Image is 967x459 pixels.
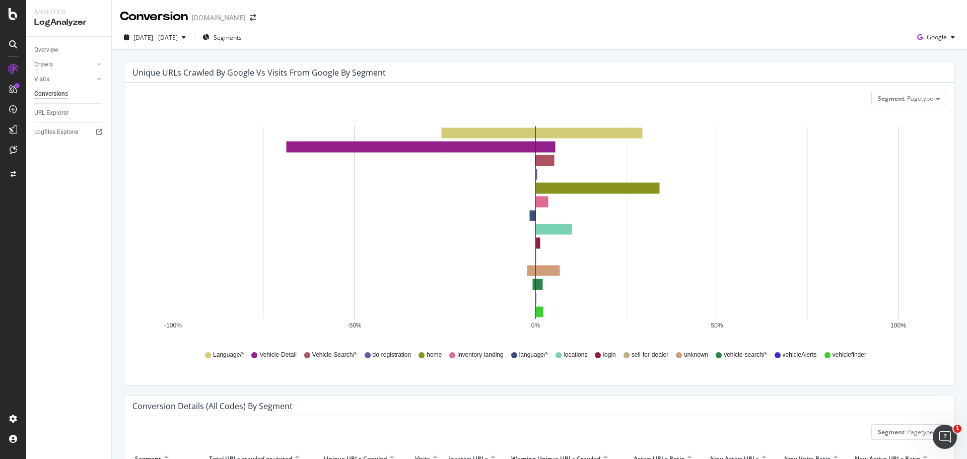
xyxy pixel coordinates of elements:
[373,351,411,359] span: do-registration
[34,74,94,85] a: Visits
[347,322,361,330] text: -50%
[164,322,182,330] text: -100%
[890,322,906,330] text: 100%
[711,322,723,330] text: 50%
[312,351,357,359] span: Vehicle-Search/*
[250,14,256,21] div: arrow-right-arrow-left
[34,59,94,70] a: Crawls
[724,351,767,359] span: vehicle-search/*
[120,8,188,25] div: Conversion
[878,428,905,436] span: Segment
[927,33,947,41] span: Google
[913,29,959,45] button: Google
[192,13,246,23] div: [DOMAIN_NAME]
[34,59,53,70] div: Crawls
[907,428,933,436] span: Pagetype
[132,114,939,341] svg: A chart.
[684,351,708,359] span: unknown
[632,351,668,359] span: sell-for-dealer
[833,351,866,359] span: vehiclefinder
[132,68,386,78] div: Unique URLs Crawled by google vs Visits from google by Segment
[564,351,587,359] span: locations
[34,17,103,28] div: LogAnalyzer
[519,351,548,359] span: language/*
[34,127,79,138] div: Logfiles Explorer
[214,33,242,42] span: Segments
[531,322,540,330] text: 0%
[34,108,68,118] div: URL Explorer
[132,401,293,411] div: Conversion Details (all codes) by Segment
[34,127,104,138] a: Logfiles Explorer
[457,351,503,359] span: inventory-landing
[34,74,49,85] div: Visits
[213,351,244,359] span: Language/*
[603,351,615,359] span: login
[34,89,104,99] a: Conversions
[907,94,933,103] span: Pagetype
[783,351,817,359] span: vehicleAlerts
[953,425,961,433] span: 1
[198,29,246,45] button: Segments
[34,89,68,99] div: Conversions
[34,108,104,118] a: URL Explorer
[120,29,190,45] button: [DATE] - [DATE]
[933,425,957,449] iframe: Intercom live chat
[34,8,103,17] div: Analytics
[34,45,104,55] a: Overview
[878,94,905,103] span: Segment
[34,45,58,55] div: Overview
[133,33,178,42] span: [DATE] - [DATE]
[427,351,442,359] span: home
[259,351,296,359] span: Vehicle-Detail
